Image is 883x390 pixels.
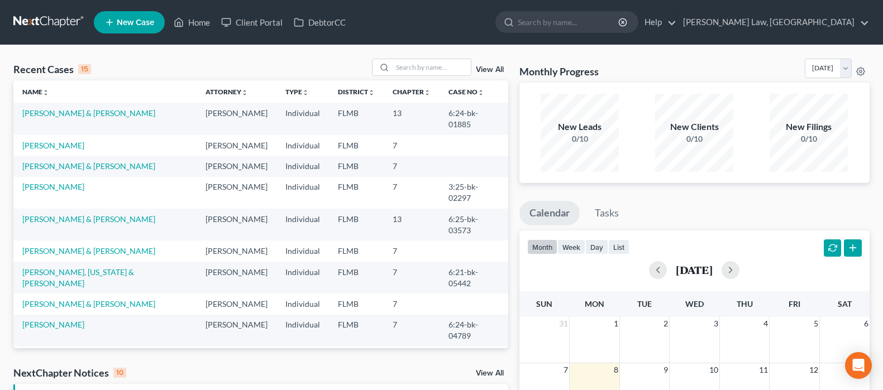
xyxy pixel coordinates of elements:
a: Help [639,12,676,32]
a: Districtunfold_more [338,88,375,96]
td: Individual [276,346,329,378]
i: unfold_more [478,89,484,96]
td: Individual [276,315,329,346]
i: unfold_more [302,89,309,96]
span: 5 [813,317,819,330]
td: Individual [276,240,329,261]
h3: Monthly Progress [519,65,599,78]
td: Individual [276,103,329,134]
span: Fri [789,299,800,309]
td: FLMB [329,315,384,346]
input: Search by name... [518,12,620,32]
span: 9 [662,363,669,377]
a: Typeunfold_more [285,88,309,96]
span: 3 [713,317,719,330]
i: unfold_more [368,89,375,96]
button: month [527,239,557,254]
a: [PERSON_NAME] & [PERSON_NAME] [22,161,155,171]
a: Chapterunfold_more [393,88,431,96]
td: 6:21-bk-05442 [440,262,508,293]
div: New Clients [655,121,733,133]
a: View All [476,66,504,74]
div: Recent Cases [13,62,91,76]
span: 4 [762,317,769,330]
td: 6:25-bk-03573 [440,209,508,240]
td: 13 [384,209,440,240]
input: Search by name... [393,59,471,75]
td: FLMB [329,293,384,314]
a: Case Nounfold_more [448,88,484,96]
td: FLMB [329,209,384,240]
span: Sat [838,299,852,309]
td: 7 [384,346,440,378]
div: 0/10 [655,133,733,145]
button: week [557,239,585,254]
td: 7 [384,156,440,176]
a: Client Portal [216,12,288,32]
a: Calendar [519,201,580,225]
td: 7 [384,315,440,346]
span: 31 [558,317,569,330]
div: 0/10 [770,133,848,145]
button: list [608,239,629,254]
td: FLMB [329,346,384,378]
td: [PERSON_NAME] [197,293,276,314]
td: [PERSON_NAME] [197,177,276,209]
a: Attorneyunfold_more [206,88,248,96]
span: 2 [662,317,669,330]
div: NextChapter Notices [13,366,126,379]
i: unfold_more [42,89,49,96]
td: Individual [276,156,329,176]
td: Individual [276,262,329,293]
div: Open Intercom Messenger [845,352,872,379]
td: 13 [384,103,440,134]
span: Tue [637,299,652,309]
a: DebtorCC [288,12,351,32]
td: [PERSON_NAME] [197,135,276,156]
a: [PERSON_NAME] [22,182,84,191]
span: Thu [737,299,753,309]
a: View All [476,369,504,377]
a: Tasks [585,201,629,225]
td: Individual [276,209,329,240]
td: [PERSON_NAME] [197,240,276,261]
td: FLMB [329,177,384,209]
td: FLMB [329,103,384,134]
a: [PERSON_NAME], [US_STATE] & [PERSON_NAME] [22,267,134,288]
span: 8 [613,363,619,377]
i: unfold_more [424,89,431,96]
a: Nameunfold_more [22,88,49,96]
td: Individual [276,177,329,209]
i: unfold_more [241,89,248,96]
a: [PERSON_NAME] & [PERSON_NAME] [22,299,155,309]
td: [PERSON_NAME] [197,156,276,176]
span: 10 [708,363,719,377]
span: Sun [536,299,552,309]
td: 3:25-bk-02297 [440,177,508,209]
td: FLMB [329,156,384,176]
span: Wed [685,299,704,309]
td: 7 [384,240,440,261]
td: 6:24-bk-04789 [440,315,508,346]
td: [PERSON_NAME] [197,209,276,240]
a: [PERSON_NAME] & [PERSON_NAME] [22,246,155,256]
td: FLMB [329,135,384,156]
span: New Case [117,18,154,27]
td: Individual [276,293,329,314]
div: 0/10 [541,133,619,145]
span: 11 [758,363,769,377]
td: FLMB [329,240,384,261]
div: New Leads [541,121,619,133]
h2: [DATE] [676,264,713,276]
td: 7 [384,135,440,156]
a: [PERSON_NAME] Law, [GEOGRAPHIC_DATA] [677,12,869,32]
div: 15 [78,64,91,74]
a: [PERSON_NAME] & [PERSON_NAME] [22,214,155,224]
a: [PERSON_NAME] [22,320,84,329]
span: 7 [562,363,569,377]
td: 6:23-bk-01958 [440,346,508,378]
td: [PERSON_NAME] [197,262,276,293]
a: [PERSON_NAME] [22,141,84,150]
td: [PERSON_NAME] [197,315,276,346]
td: 7 [384,177,440,209]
